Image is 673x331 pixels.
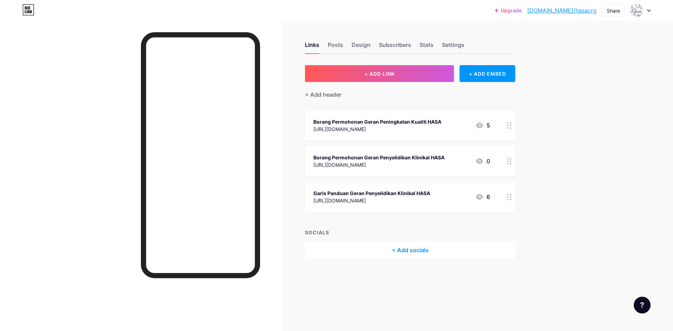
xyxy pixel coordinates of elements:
[475,121,490,130] div: 5
[379,41,411,53] div: Subscribers
[365,71,395,77] span: + ADD LINK
[305,90,341,99] div: + Add header
[607,7,620,14] div: Share
[630,4,643,17] img: hasacrg
[313,161,444,168] div: [URL][DOMAIN_NAME]
[352,41,371,53] div: Design
[305,65,454,82] button: + ADD LINK
[442,41,464,53] div: Settings
[305,229,515,236] div: SOCIALS
[305,242,515,258] div: + Add socials
[527,6,597,15] a: [DOMAIN_NAME]/hasacrg
[313,118,441,125] div: Borang Permohonan Geran Peningkatan Kualiti HASA
[420,41,434,53] div: Stats
[313,197,430,204] div: [URL][DOMAIN_NAME]
[475,157,490,165] div: 0
[313,154,444,161] div: Borang Permohonan Geran Penyelidikan Klinikal HASA
[328,41,343,53] div: Posts
[313,125,441,133] div: [URL][DOMAIN_NAME]
[475,193,490,201] div: 6
[305,41,319,53] div: Links
[460,65,515,82] div: + ADD EMBED
[495,8,522,13] a: Upgrade
[313,189,430,197] div: Garis Panduan Geran Penyelidikan Klinikal HASA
